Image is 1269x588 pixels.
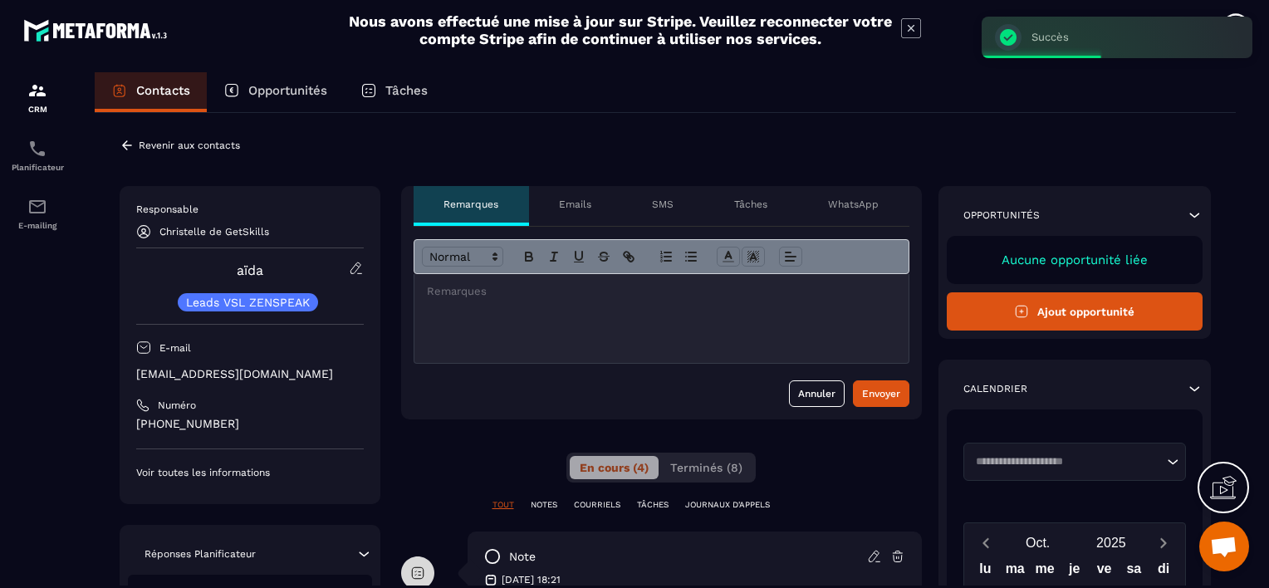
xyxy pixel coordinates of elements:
[670,461,742,474] span: Terminés (8)
[443,198,498,211] p: Remarques
[580,461,649,474] span: En cours (4)
[159,341,191,355] p: E-mail
[27,81,47,100] img: formation
[95,72,207,112] a: Contacts
[963,208,1040,222] p: Opportunités
[1060,557,1090,586] div: je
[145,547,256,561] p: Réponses Planificateur
[1148,532,1178,554] button: Next month
[492,499,514,511] p: TOUT
[963,252,1187,267] p: Aucune opportunité liée
[1075,528,1148,557] button: Open years overlay
[971,532,1002,554] button: Previous month
[947,292,1203,331] button: Ajout opportunité
[136,366,364,382] p: [EMAIL_ADDRESS][DOMAIN_NAME]
[862,385,900,402] div: Envoyer
[348,12,893,47] h2: Nous avons effectué une mise à jour sur Stripe. Veuillez reconnecter votre compte Stripe afin de ...
[23,15,173,46] img: logo
[4,105,71,114] p: CRM
[971,557,1001,586] div: lu
[734,198,767,211] p: Tâches
[136,203,364,216] p: Responsable
[248,83,327,98] p: Opportunités
[828,198,879,211] p: WhatsApp
[27,197,47,217] img: email
[963,443,1187,481] div: Search for option
[531,499,557,511] p: NOTES
[509,549,536,565] p: note
[159,226,269,238] p: Christelle de GetSkills
[4,184,71,243] a: emailemailE-mailing
[136,416,364,432] p: [PHONE_NUMBER]
[1119,557,1149,586] div: sa
[207,72,344,112] a: Opportunités
[570,456,659,479] button: En cours (4)
[1090,557,1120,586] div: ve
[186,296,310,308] p: Leads VSL ZENSPEAK
[237,262,263,278] a: aïda
[660,456,752,479] button: Terminés (8)
[136,466,364,479] p: Voir toutes les informations
[970,453,1164,470] input: Search for option
[4,221,71,230] p: E-mailing
[1199,522,1249,571] div: Ouvrir le chat
[1002,528,1075,557] button: Open months overlay
[559,198,591,211] p: Emails
[652,198,674,211] p: SMS
[139,140,240,151] p: Revenir aux contacts
[158,399,196,412] p: Numéro
[344,72,444,112] a: Tâches
[27,139,47,159] img: scheduler
[136,83,190,98] p: Contacts
[385,83,428,98] p: Tâches
[853,380,909,407] button: Envoyer
[574,499,620,511] p: COURRIELS
[502,573,561,586] p: [DATE] 18:21
[789,380,845,407] button: Annuler
[4,126,71,184] a: schedulerschedulerPlanificateur
[1000,557,1030,586] div: ma
[963,382,1027,395] p: Calendrier
[4,163,71,172] p: Planificateur
[685,499,770,511] p: JOURNAUX D'APPELS
[4,68,71,126] a: formationformationCRM
[637,499,669,511] p: TÂCHES
[1030,557,1060,586] div: me
[1149,557,1178,586] div: di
